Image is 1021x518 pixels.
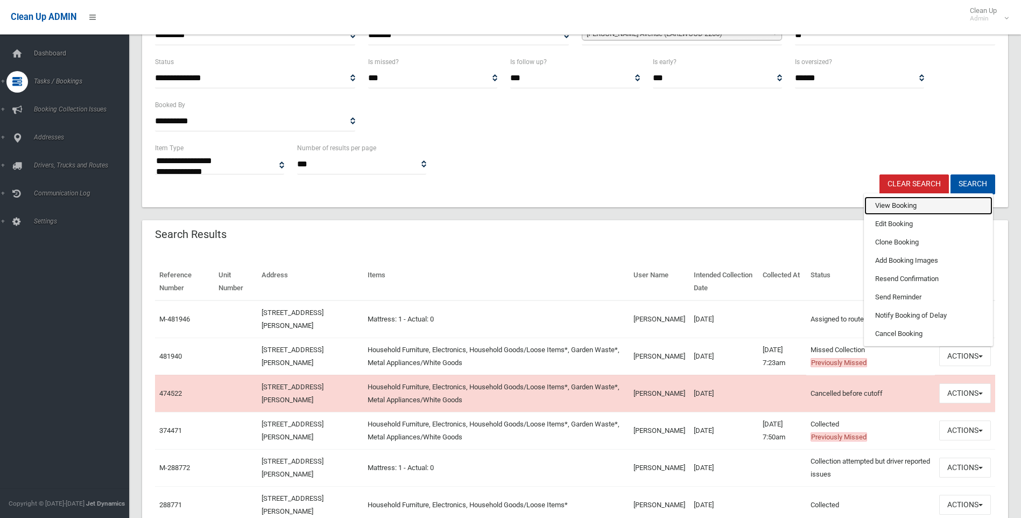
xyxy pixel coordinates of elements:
td: Assigned to route [806,300,935,338]
a: Send Reminder [864,288,992,306]
td: Collection attempted but driver reported issues [806,449,935,486]
td: Mattress: 1 - Actual: 0 [363,449,629,486]
button: Actions [939,346,991,366]
label: Is early? [653,56,677,68]
td: [DATE] [689,375,759,412]
label: Item Type [155,142,184,154]
a: 288771 [159,501,182,509]
span: Copyright © [DATE]-[DATE] [9,500,85,507]
span: Dashboard [31,50,137,57]
a: M-481946 [159,315,190,323]
th: User Name [629,263,689,300]
span: Clean Up [964,6,1008,23]
a: Resend Confirmation [864,270,992,288]
th: Status [806,263,935,300]
a: Add Booking Images [864,251,992,270]
td: [PERSON_NAME] [629,412,689,449]
label: Booked By [155,99,185,111]
label: Is oversized? [795,56,832,68]
td: Cancelled before cutoff [806,375,935,412]
td: Household Furniture, Electronics, Household Goods/Loose Items*, Garden Waste*, Metal Appliances/W... [363,412,629,449]
a: [STREET_ADDRESS][PERSON_NAME] [262,457,323,478]
span: Booking Collection Issues [31,106,137,113]
td: [DATE] 7:23am [758,338,806,375]
th: Intended Collection Date [689,263,759,300]
label: Is missed? [368,56,399,68]
span: Addresses [31,134,137,141]
a: [STREET_ADDRESS][PERSON_NAME] [262,420,323,441]
td: [PERSON_NAME] [629,338,689,375]
a: View Booking [864,197,992,215]
a: Cancel Booking [864,325,992,343]
label: Number of results per page [297,142,376,154]
button: Actions [939,421,991,440]
a: Notify Booking of Delay [864,306,992,325]
td: [DATE] [689,300,759,338]
a: Edit Booking [864,215,992,233]
td: Mattress: 1 - Actual: 0 [363,300,629,338]
button: Actions [939,495,991,515]
td: [DATE] 7:50am [758,412,806,449]
span: Previously Missed [811,358,867,367]
th: Address [257,263,363,300]
a: 481940 [159,352,182,360]
td: [PERSON_NAME] [629,449,689,486]
button: Actions [939,458,991,478]
a: M-288772 [159,464,190,472]
td: [PERSON_NAME] [629,300,689,338]
td: Collected [806,412,935,449]
a: 374471 [159,426,182,435]
th: Unit Number [214,263,257,300]
td: [PERSON_NAME] [629,375,689,412]
td: [DATE] [689,338,759,375]
a: [STREET_ADDRESS][PERSON_NAME] [262,346,323,367]
header: Search Results [142,224,240,245]
span: Tasks / Bookings [31,78,137,85]
td: Missed Collection [806,338,935,375]
span: Previously Missed [811,432,867,442]
a: [STREET_ADDRESS][PERSON_NAME] [262,309,323,330]
strong: Jet Dynamics [86,500,125,507]
span: Drivers, Trucks and Routes [31,162,137,169]
td: [DATE] [689,412,759,449]
button: Actions [939,383,991,403]
a: [STREET_ADDRESS][PERSON_NAME] [262,494,323,515]
th: Items [363,263,629,300]
th: Reference Number [155,263,214,300]
span: Communication Log [31,190,137,197]
th: Collected At [758,263,806,300]
a: [STREET_ADDRESS][PERSON_NAME] [262,383,323,404]
a: Clone Booking [864,233,992,251]
span: Clean Up ADMIN [11,12,76,22]
small: Admin [970,15,997,23]
a: Clear Search [879,174,949,194]
td: [DATE] [689,449,759,486]
label: Is follow up? [510,56,547,68]
span: Settings [31,218,137,225]
a: 474522 [159,389,182,397]
label: Status [155,56,174,68]
button: Search [950,174,995,194]
td: Household Furniture, Electronics, Household Goods/Loose Items*, Garden Waste*, Metal Appliances/W... [363,338,629,375]
td: Household Furniture, Electronics, Household Goods/Loose Items*, Garden Waste*, Metal Appliances/W... [363,375,629,412]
